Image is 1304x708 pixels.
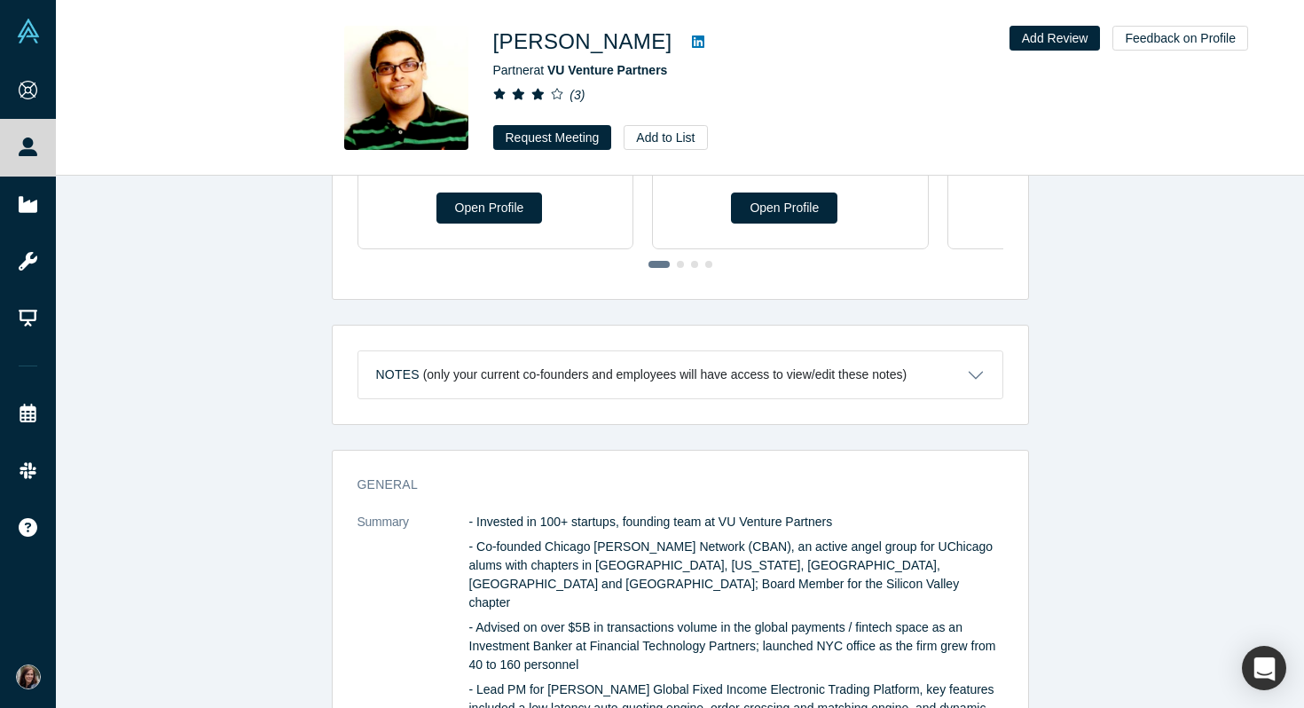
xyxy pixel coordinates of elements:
[16,665,41,689] img: Ala Stolpnik's Account
[1112,26,1248,51] button: Feedback on Profile
[423,367,907,382] p: (only your current co-founders and employees will have access to view/edit these notes)
[376,366,420,384] h3: Notes
[469,618,1003,674] p: - Advised on over $5B in transactions volume in the global payments / fintech space as an Investm...
[436,193,543,224] a: Open Profile
[16,19,41,43] img: Alchemist Vault Logo
[357,476,978,494] h3: General
[493,63,668,77] span: Partner at
[547,63,667,77] a: VU Venture Partners
[469,538,1003,612] p: - Co-founded Chicago [PERSON_NAME] Network (CBAN), an active angel group for UChicago alums with ...
[731,193,837,224] a: Open Profile
[1009,26,1101,51] button: Add Review
[570,88,585,102] i: ( 3 )
[493,125,612,150] button: Request Meeting
[358,351,1002,398] button: Notes (only your current co-founders and employees will have access to view/edit these notes)
[344,26,468,150] img: Aakash Jain's Profile Image
[493,26,672,58] h1: [PERSON_NAME]
[624,125,707,150] button: Add to List
[469,513,1003,531] p: - Invested in 100+ startups, founding team at VU Venture Partners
